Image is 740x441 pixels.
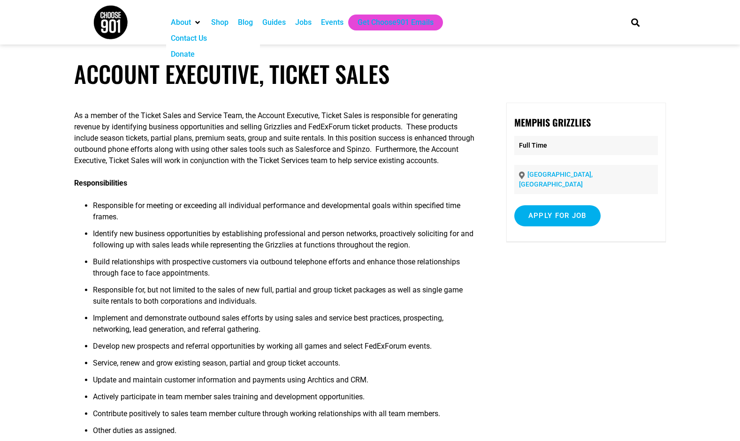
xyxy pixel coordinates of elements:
[321,17,343,28] a: Events
[211,17,229,28] a: Shop
[358,17,434,28] a: Get Choose901 Emails
[93,200,477,228] li: Responsible for meeting or exceeding all individual performance and developmental goals within sp...
[514,136,658,155] p: Full Time
[93,313,477,341] li: Implement and demonstrate outbound sales efforts by using sales and service best practices, prosp...
[262,17,286,28] a: Guides
[93,341,477,358] li: Develop new prospects and referral opportunities by working all games and select FedExForum events.
[171,49,195,60] a: Donate
[93,284,477,313] li: Responsible for, but not limited to the sales of new full, partial and group ticket packages as w...
[171,17,191,28] a: About
[166,15,206,30] div: About
[171,33,207,44] a: Contact Us
[238,17,253,28] a: Blog
[93,228,477,256] li: Identify new business opportunities by establishing professional and person networks, proactively...
[93,391,477,408] li: Actively participate in team member sales training and development opportunities.
[74,110,477,166] p: As a member of the Ticket Sales and Service Team, the Account Executive, Ticket Sales is responsi...
[93,256,477,284] li: Build relationships with prospective customers via outbound telephone efforts and enhance those r...
[514,205,601,226] input: Apply for job
[627,15,643,30] div: Search
[514,115,591,129] strong: Memphis Grizzlies
[93,408,477,425] li: Contribute positively to sales team member culture through working relationships with all team me...
[93,374,477,391] li: Update and maintain customer information and payments using Archtics and CRM.
[74,60,666,88] h1: Account Executive, Ticket Sales
[166,15,615,30] nav: Main nav
[74,179,127,187] strong: Responsibilities
[519,171,593,188] a: [GEOGRAPHIC_DATA], [GEOGRAPHIC_DATA]
[93,358,477,374] li: Service, renew and grow existing season, partial and group ticket accounts.
[295,17,312,28] a: Jobs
